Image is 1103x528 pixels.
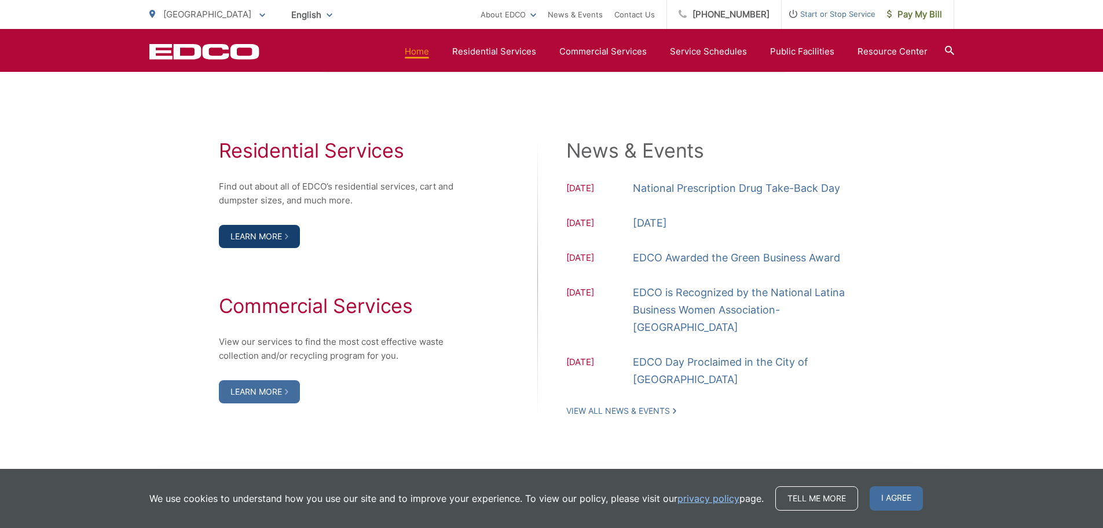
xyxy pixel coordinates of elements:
[614,8,655,21] a: Contact Us
[633,354,885,388] a: EDCO Day Proclaimed in the City of [GEOGRAPHIC_DATA]
[775,486,858,511] a: Tell me more
[405,45,429,59] a: Home
[163,9,251,20] span: [GEOGRAPHIC_DATA]
[219,225,300,248] a: Learn More
[149,43,259,60] a: EDCD logo. Return to the homepage.
[858,45,928,59] a: Resource Center
[548,8,603,21] a: News & Events
[566,139,885,162] h2: News & Events
[219,180,468,207] p: Find out about all of EDCO’s residential services, cart and dumpster sizes, and much more.
[219,139,468,162] h2: Residential Services
[566,286,633,336] span: [DATE]
[566,251,633,267] span: [DATE]
[770,45,834,59] a: Public Facilities
[481,8,536,21] a: About EDCO
[633,214,667,232] a: [DATE]
[633,180,840,197] a: National Prescription Drug Take-Back Day
[283,5,341,25] span: English
[633,284,885,336] a: EDCO is Recognized by the National Latina Business Women Association-[GEOGRAPHIC_DATA]
[559,45,647,59] a: Commercial Services
[219,335,468,363] p: View our services to find the most cost effective waste collection and/or recycling program for you.
[566,181,633,197] span: [DATE]
[887,8,942,21] span: Pay My Bill
[870,486,923,511] span: I agree
[670,45,747,59] a: Service Schedules
[219,294,468,318] h2: Commercial Services
[566,406,676,416] a: View All News & Events
[566,355,633,388] span: [DATE]
[677,491,739,505] a: privacy policy
[566,216,633,232] span: [DATE]
[149,491,764,505] p: We use cookies to understand how you use our site and to improve your experience. To view our pol...
[219,380,300,403] a: Learn More
[633,249,840,267] a: EDCO Awarded the Green Business Award
[452,45,536,59] a: Residential Services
